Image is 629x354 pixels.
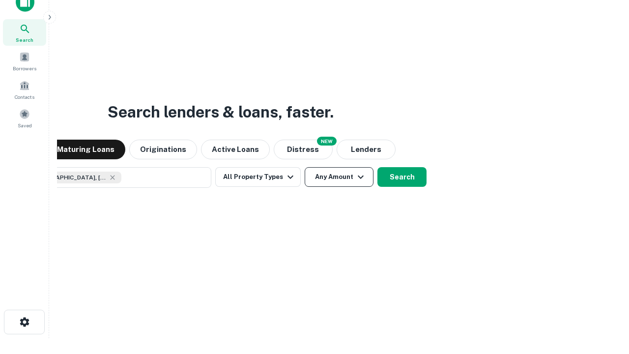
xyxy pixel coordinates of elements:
div: NEW [317,137,337,146]
button: Lenders [337,140,396,159]
button: Search [377,167,427,187]
button: All Property Types [215,167,301,187]
span: Borrowers [13,64,36,72]
span: Contacts [15,93,34,101]
button: Active Loans [201,140,270,159]
a: Saved [3,105,46,131]
a: Search [3,19,46,46]
iframe: Chat Widget [580,275,629,323]
button: Originations [129,140,197,159]
span: Saved [18,121,32,129]
h3: Search lenders & loans, faster. [108,100,334,124]
a: Borrowers [3,48,46,74]
button: [GEOGRAPHIC_DATA], [GEOGRAPHIC_DATA], [GEOGRAPHIC_DATA] [15,167,211,188]
span: [GEOGRAPHIC_DATA], [GEOGRAPHIC_DATA], [GEOGRAPHIC_DATA] [33,173,107,182]
span: Search [16,36,33,44]
button: Any Amount [305,167,373,187]
a: Contacts [3,76,46,103]
button: Search distressed loans with lien and other non-mortgage details. [274,140,333,159]
button: Maturing Loans [46,140,125,159]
